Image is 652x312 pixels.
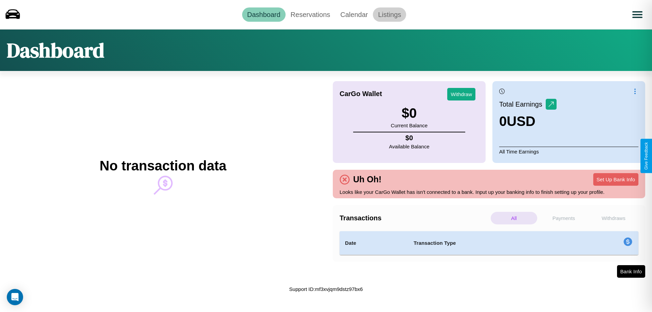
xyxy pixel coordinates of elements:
p: Withdraws [590,212,637,224]
div: Open Intercom Messenger [7,289,23,305]
table: simple table [340,231,638,255]
p: Looks like your CarGo Wallet has isn't connected to a bank. Input up your banking info to finish ... [340,187,638,197]
p: Current Balance [391,121,428,130]
div: Give Feedback [644,142,649,170]
button: Set Up Bank Info [593,173,638,186]
h2: No transaction data [99,158,226,173]
h4: CarGo Wallet [340,90,382,98]
button: Open menu [628,5,647,24]
a: Reservations [286,7,336,22]
p: Support ID: mf3xvjqm9dstz97bx6 [289,285,363,294]
h3: 0 USD [499,114,557,129]
p: Available Balance [389,142,430,151]
h4: Uh Oh! [350,175,385,184]
h3: $ 0 [391,106,428,121]
button: Bank Info [617,265,645,278]
h4: Transaction Type [414,239,568,247]
h4: Transactions [340,214,489,222]
button: Withdraw [447,88,475,100]
p: All [491,212,537,224]
p: Total Earnings [499,98,546,110]
p: Payments [541,212,587,224]
a: Dashboard [242,7,286,22]
h4: Date [345,239,403,247]
h1: Dashboard [7,36,104,64]
a: Calendar [335,7,373,22]
p: All Time Earnings [499,147,638,156]
h4: $ 0 [389,134,430,142]
a: Listings [373,7,406,22]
